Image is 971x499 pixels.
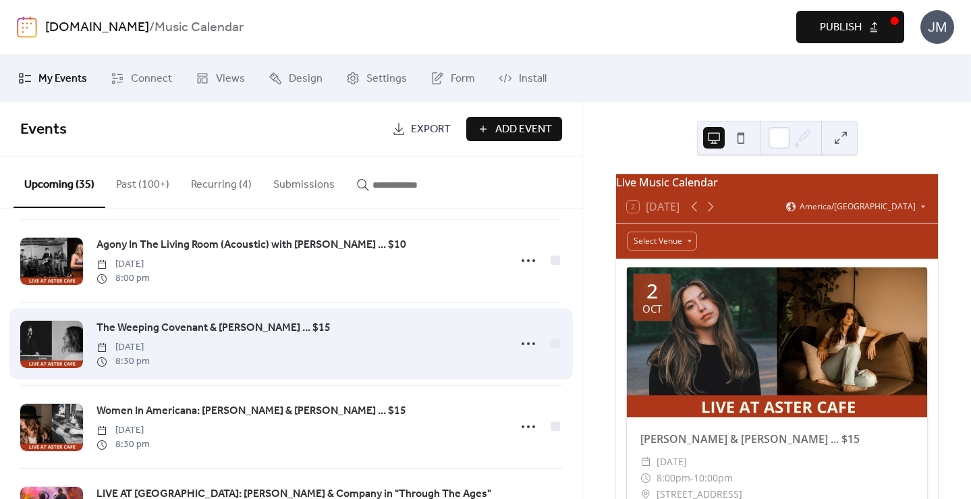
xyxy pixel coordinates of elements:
[616,174,938,190] div: Live Music Calendar
[466,117,562,141] button: Add Event
[657,470,690,486] span: 8:00pm
[149,15,155,41] b: /
[186,60,255,97] a: Views
[216,71,245,87] span: Views
[96,271,150,286] span: 8:00 pm
[96,403,406,419] span: Women In Americana: [PERSON_NAME] & [PERSON_NAME] ... $15
[646,281,658,301] div: 2
[96,319,331,337] a: The Weeping Covenant & [PERSON_NAME] ... $15
[657,454,687,470] span: [DATE]
[820,20,862,36] span: Publish
[96,237,406,253] span: Agony In The Living Room (Acoustic) with [PERSON_NAME] ... $10
[336,60,417,97] a: Settings
[96,354,150,369] span: 8:30 pm
[20,115,67,145] span: Events
[690,470,694,486] span: -
[642,304,662,314] div: Oct
[640,470,651,486] div: ​
[258,60,333,97] a: Design
[289,71,323,87] span: Design
[96,438,150,452] span: 8:30 pm
[382,117,461,141] a: Export
[45,15,149,41] a: [DOMAIN_NAME]
[13,157,105,208] button: Upcoming (35)
[96,402,406,420] a: Women In Americana: [PERSON_NAME] & [PERSON_NAME] ... $15
[101,60,182,97] a: Connect
[519,71,547,87] span: Install
[420,60,485,97] a: Form
[640,454,651,470] div: ​
[640,431,860,446] a: [PERSON_NAME] & [PERSON_NAME] ... $15
[105,157,180,207] button: Past (100+)
[796,11,904,43] button: Publish
[180,157,262,207] button: Recurring (4)
[411,122,451,138] span: Export
[96,257,150,271] span: [DATE]
[366,71,407,87] span: Settings
[96,320,331,336] span: The Weeping Covenant & [PERSON_NAME] ... $15
[920,10,954,44] div: JM
[96,423,150,438] span: [DATE]
[17,16,37,38] img: logo
[155,15,244,41] b: Music Calendar
[131,71,172,87] span: Connect
[96,340,150,354] span: [DATE]
[262,157,345,207] button: Submissions
[96,236,406,254] a: Agony In The Living Room (Acoustic) with [PERSON_NAME] ... $10
[8,60,97,97] a: My Events
[495,122,552,138] span: Add Event
[800,203,916,211] span: America/[GEOGRAPHIC_DATA]
[451,71,475,87] span: Form
[38,71,87,87] span: My Events
[489,60,557,97] a: Install
[694,470,733,486] span: 10:00pm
